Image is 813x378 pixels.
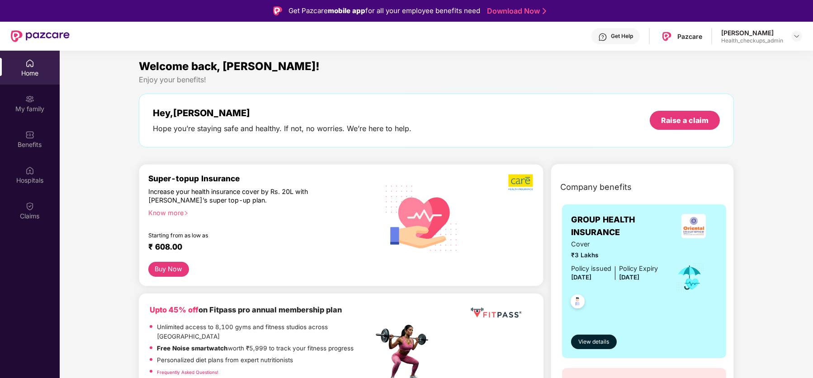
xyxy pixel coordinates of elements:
div: Enjoy your benefits! [139,75,734,85]
img: svg+xml;base64,PHN2ZyB4bWxucz0iaHR0cDovL3d3dy53My5vcmcvMjAwMC9zdmciIHhtbG5zOnhsaW5rPSJodHRwOi8vd3... [378,174,465,261]
div: Hope you’re staying safe and healthy. If not, no worries. We’re here to help. [153,124,411,133]
p: Personalized diet plans from expert nutritionists [157,355,293,365]
div: Know more [148,208,368,215]
div: Hey, [PERSON_NAME] [153,108,411,118]
p: Unlimited access to 8,100 gyms and fitness studios across [GEOGRAPHIC_DATA] [157,322,373,341]
img: svg+xml;base64,PHN2ZyBpZD0iRHJvcGRvd24tMzJ4MzIiIHhtbG5zPSJodHRwOi8vd3d3LnczLm9yZy8yMDAwL3N2ZyIgd2... [793,33,800,40]
div: Get Help [611,33,633,40]
img: svg+xml;base64,PHN2ZyBpZD0iSGVscC0zMngzMiIgeG1sbnM9Imh0dHA6Ly93d3cudzMub3JnLzIwMDAvc3ZnIiB3aWR0aD... [598,33,607,42]
div: Super-topup Insurance [148,174,373,183]
img: fppp.png [469,304,523,321]
div: [PERSON_NAME] [721,28,783,37]
span: [DATE] [619,274,639,281]
div: Pazcare [677,32,702,41]
img: svg+xml;base64,PHN2ZyB4bWxucz0iaHR0cDovL3d3dy53My5vcmcvMjAwMC9zdmciIHdpZHRoPSI0OC45NDMiIGhlaWdodD... [567,292,589,314]
span: Cover [571,239,658,250]
div: Policy Expiry [619,264,658,274]
div: Increase your health insurance cover by Rs. 20L with [PERSON_NAME]’s super top-up plan. [148,187,334,204]
p: worth ₹5,999 to track your fitness progress [157,344,354,353]
img: Stroke [543,6,546,16]
a: Download Now [487,6,544,16]
span: ₹3 Lakhs [571,250,658,260]
span: GROUP HEALTH INSURANCE [571,213,670,239]
div: Raise a claim [661,115,709,125]
span: Welcome back, [PERSON_NAME]! [139,60,320,73]
span: right [184,211,189,216]
button: Buy Now [148,262,189,277]
span: Company benefits [560,181,632,194]
img: b5dec4f62d2307b9de63beb79f102df3.png [508,174,534,191]
img: svg+xml;base64,PHN2ZyBpZD0iSG9tZSIgeG1sbnM9Imh0dHA6Ly93d3cudzMub3JnLzIwMDAvc3ZnIiB3aWR0aD0iMjAiIG... [25,59,34,68]
button: View details [571,335,617,349]
strong: Free Noise smartwatch [157,345,228,352]
div: ₹ 608.00 [148,242,364,253]
img: New Pazcare Logo [11,30,70,42]
img: svg+xml;base64,PHN2ZyBpZD0iSG9zcGl0YWxzIiB4bWxucz0iaHR0cDovL3d3dy53My5vcmcvMjAwMC9zdmciIHdpZHRoPS... [25,166,34,175]
div: Get Pazcare for all your employee benefits need [288,5,480,16]
img: svg+xml;base64,PHN2ZyB3aWR0aD0iMjAiIGhlaWdodD0iMjAiIHZpZXdCb3g9IjAgMCAyMCAyMCIgZmlsbD0ibm9uZSIgeG... [25,94,34,104]
b: Upto 45% off [150,305,199,314]
b: on Fitpass pro annual membership plan [150,305,342,314]
img: icon [675,263,704,293]
div: Health_checkups_admin [721,37,783,44]
img: svg+xml;base64,PHN2ZyBpZD0iQ2xhaW0iIHhtbG5zPSJodHRwOi8vd3d3LnczLm9yZy8yMDAwL3N2ZyIgd2lkdGg9IjIwIi... [25,202,34,211]
img: Pazcare_Logo.png [660,30,673,43]
a: Frequently Asked Questions! [157,369,218,375]
img: Logo [273,6,282,15]
img: insurerLogo [681,214,706,238]
div: Starting from as low as [148,232,335,238]
div: Policy issued [571,264,611,274]
span: View details [579,338,610,346]
strong: mobile app [328,6,365,15]
span: [DATE] [571,274,591,281]
img: svg+xml;base64,PHN2ZyBpZD0iQmVuZWZpdHMiIHhtbG5zPSJodHRwOi8vd3d3LnczLm9yZy8yMDAwL3N2ZyIgd2lkdGg9Ij... [25,130,34,139]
